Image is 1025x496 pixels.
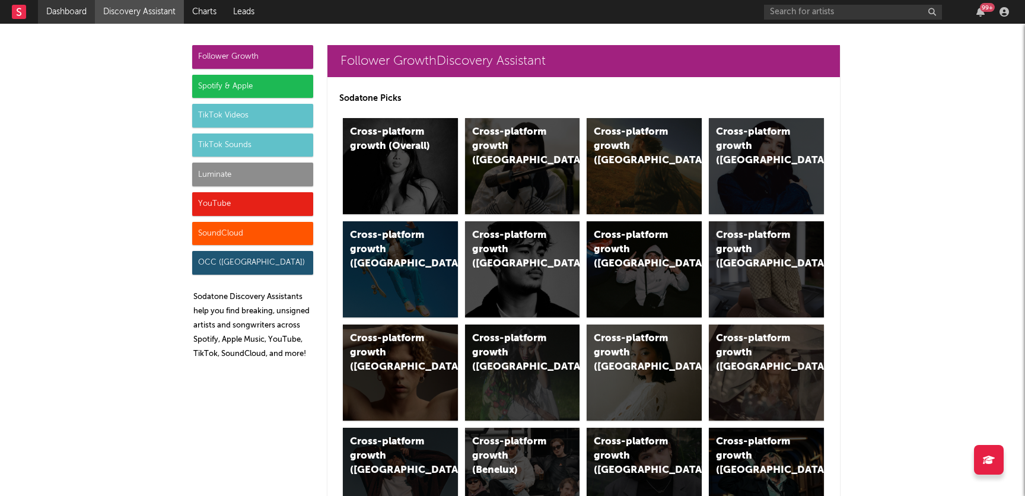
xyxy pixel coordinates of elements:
[339,91,828,106] p: Sodatone Picks
[193,290,313,361] p: Sodatone Discovery Assistants help you find breaking, unsigned artists and songwriters across Spo...
[192,133,313,157] div: TikTok Sounds
[980,3,995,12] div: 99 +
[192,163,313,186] div: Luminate
[587,325,702,421] a: Cross-platform growth ([GEOGRAPHIC_DATA])
[764,5,942,20] input: Search for artists
[350,435,431,478] div: Cross-platform growth ([GEOGRAPHIC_DATA])
[343,325,458,421] a: Cross-platform growth ([GEOGRAPHIC_DATA])
[594,228,674,271] div: Cross-platform growth ([GEOGRAPHIC_DATA]/GSA)
[192,222,313,246] div: SoundCloud
[343,118,458,214] a: Cross-platform growth (Overall)
[192,251,313,275] div: OCC ([GEOGRAPHIC_DATA])
[716,228,797,271] div: Cross-platform growth ([GEOGRAPHIC_DATA])
[472,332,553,374] div: Cross-platform growth ([GEOGRAPHIC_DATA])
[192,104,313,128] div: TikTok Videos
[350,332,431,374] div: Cross-platform growth ([GEOGRAPHIC_DATA])
[716,332,797,374] div: Cross-platform growth ([GEOGRAPHIC_DATA])
[192,75,313,98] div: Spotify & Apple
[350,125,431,154] div: Cross-platform growth (Overall)
[327,45,840,77] a: Follower GrowthDiscovery Assistant
[594,435,674,478] div: Cross-platform growth ([GEOGRAPHIC_DATA])
[587,118,702,214] a: Cross-platform growth ([GEOGRAPHIC_DATA])
[465,221,580,317] a: Cross-platform growth ([GEOGRAPHIC_DATA])
[594,332,674,374] div: Cross-platform growth ([GEOGRAPHIC_DATA])
[192,45,313,69] div: Follower Growth
[976,7,985,17] button: 99+
[472,435,553,478] div: Cross-platform growth (Benelux)
[192,192,313,216] div: YouTube
[709,325,824,421] a: Cross-platform growth ([GEOGRAPHIC_DATA])
[465,325,580,421] a: Cross-platform growth ([GEOGRAPHIC_DATA])
[472,125,553,168] div: Cross-platform growth ([GEOGRAPHIC_DATA])
[594,125,674,168] div: Cross-platform growth ([GEOGRAPHIC_DATA])
[472,228,553,271] div: Cross-platform growth ([GEOGRAPHIC_DATA])
[465,118,580,214] a: Cross-platform growth ([GEOGRAPHIC_DATA])
[587,221,702,317] a: Cross-platform growth ([GEOGRAPHIC_DATA]/GSA)
[716,125,797,168] div: Cross-platform growth ([GEOGRAPHIC_DATA])
[709,221,824,317] a: Cross-platform growth ([GEOGRAPHIC_DATA])
[709,118,824,214] a: Cross-platform growth ([GEOGRAPHIC_DATA])
[343,221,458,317] a: Cross-platform growth ([GEOGRAPHIC_DATA])
[350,228,431,271] div: Cross-platform growth ([GEOGRAPHIC_DATA])
[716,435,797,478] div: Cross-platform growth ([GEOGRAPHIC_DATA])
